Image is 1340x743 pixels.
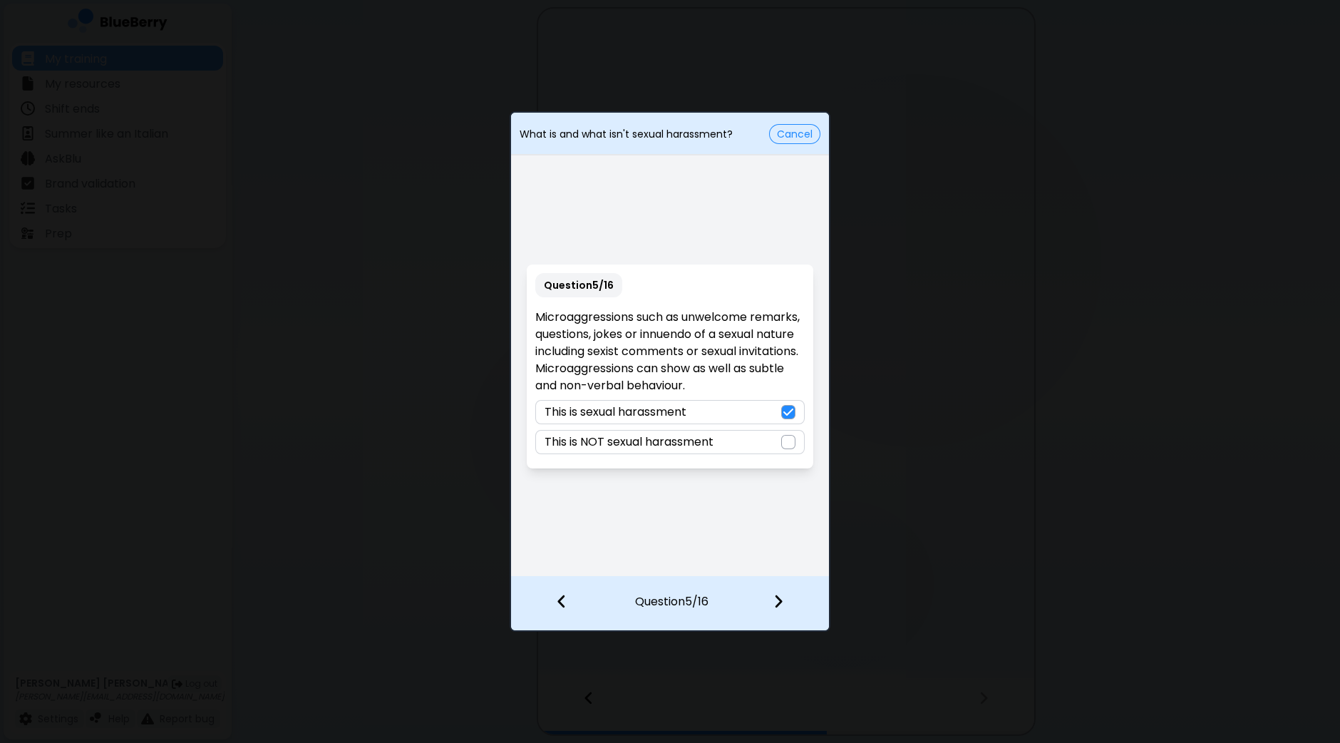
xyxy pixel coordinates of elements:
img: file icon [557,593,567,609]
p: Microaggressions such as unwelcome remarks, questions, jokes or innuendo of a sexual nature inclu... [535,309,804,394]
button: Cancel [769,124,820,144]
p: This is sexual harassment [545,404,686,421]
img: check [783,406,793,418]
img: file icon [773,593,783,609]
p: Question 5 / 16 [635,576,708,610]
p: This is NOT sexual harassment [545,434,713,451]
p: Question 5 / 16 [535,273,622,297]
p: What is and what isn't sexual harassment? [520,128,733,140]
